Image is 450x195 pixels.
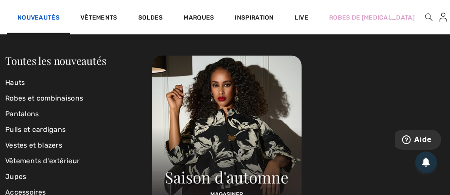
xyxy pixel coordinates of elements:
a: Vestes et blazers [5,138,152,154]
a: Vêtements d'extérieur [5,154,152,169]
a: Marques [184,14,214,23]
a: Pulls et cardigans [5,122,152,138]
span: Inspiration [235,14,274,23]
a: Pantalons [5,107,152,122]
iframe: Ouvre un widget dans lequel vous pouvez trouver plus d’informations [395,130,441,151]
a: Soldes [138,14,163,23]
a: Robes de [MEDICAL_DATA] [329,13,415,22]
a: Hauts [5,75,152,91]
a: Toutes les nouveautés [5,54,106,68]
a: Vêtements [80,14,117,23]
img: Mes infos [440,12,447,23]
a: Robes et combinaisons [5,91,152,107]
a: Nouveautés [17,14,60,23]
a: Live [295,13,308,22]
a: Jupes [5,169,152,185]
img: recherche [425,12,433,23]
